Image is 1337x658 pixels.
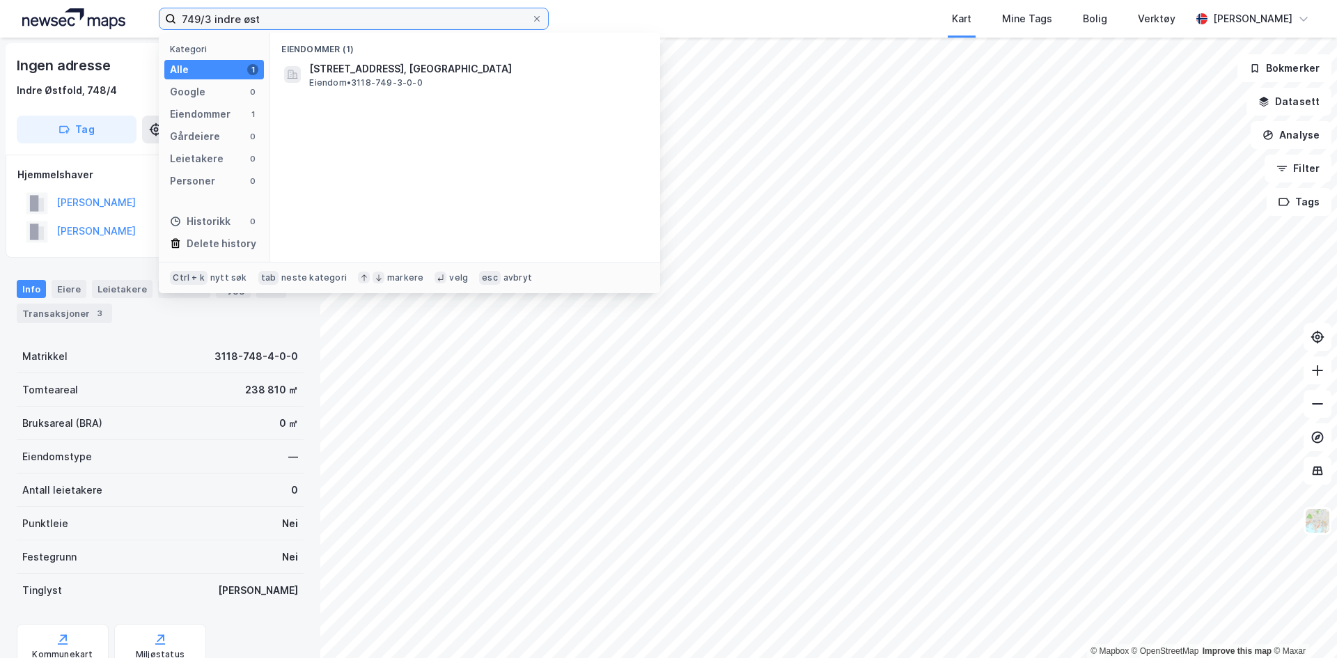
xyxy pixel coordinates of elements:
div: Ctrl + k [170,271,208,285]
span: Eiendom • 3118-749-3-0-0 [309,77,422,88]
div: Antall leietakere [22,482,102,499]
img: Z [1304,508,1331,534]
div: 0 [247,175,258,187]
a: OpenStreetMap [1132,646,1199,656]
div: Kontrollprogram for chat [1267,591,1337,658]
div: Google [170,84,205,100]
div: 3 [93,306,107,320]
div: Hjemmelshaver [17,166,303,183]
div: Verktøy [1138,10,1175,27]
button: Filter [1265,155,1331,182]
div: neste kategori [281,272,347,283]
button: Tag [17,116,136,143]
div: Tomteareal [22,382,78,398]
div: Personer [170,173,215,189]
div: nytt søk [210,272,247,283]
div: Kart [952,10,971,27]
button: Analyse [1251,121,1331,149]
div: 238 810 ㎡ [245,382,298,398]
iframe: Chat Widget [1267,591,1337,658]
div: Datasett [158,280,210,298]
div: Kategori [170,44,264,54]
div: Nei [282,515,298,532]
div: Mine Tags [1002,10,1052,27]
div: 1 [247,109,258,120]
div: Leietakere [92,280,153,298]
div: 3118-748-4-0-0 [214,348,298,365]
div: Eiendommer [170,106,230,123]
div: Bolig [1083,10,1107,27]
div: 0 ㎡ [279,415,298,432]
img: logo.a4113a55bc3d86da70a041830d287a7e.svg [22,8,125,29]
div: esc [479,271,501,285]
div: Historikk [170,213,230,230]
div: 0 [247,153,258,164]
div: Ingen adresse [17,54,113,77]
div: 1 [247,64,258,75]
button: Tags [1267,188,1331,216]
div: Info [17,280,46,298]
div: Transaksjoner [17,304,112,323]
div: Eiendomstype [22,448,92,465]
div: velg [449,272,468,283]
span: [STREET_ADDRESS], [GEOGRAPHIC_DATA] [309,61,643,77]
a: Improve this map [1203,646,1272,656]
div: Delete history [187,235,256,252]
div: 0 [247,86,258,97]
div: 0 [247,131,258,142]
div: Eiere [52,280,86,298]
div: Leietakere [170,150,224,167]
div: Matrikkel [22,348,68,365]
div: Festegrunn [22,549,77,565]
div: avbryt [503,272,532,283]
div: Indre Østfold, 748/4 [17,82,117,99]
div: Punktleie [22,515,68,532]
div: Bruksareal (BRA) [22,415,102,432]
div: Gårdeiere [170,128,220,145]
a: Mapbox [1090,646,1129,656]
button: Bokmerker [1237,54,1331,82]
div: — [288,448,298,465]
div: [PERSON_NAME] [218,582,298,599]
div: 0 [247,216,258,227]
input: Søk på adresse, matrikkel, gårdeiere, leietakere eller personer [176,8,531,29]
div: 0 [291,482,298,499]
div: Alle [170,61,189,78]
div: [PERSON_NAME] [1213,10,1292,27]
div: Nei [282,549,298,565]
button: Datasett [1246,88,1331,116]
div: Tinglyst [22,582,62,599]
div: tab [258,271,279,285]
div: markere [387,272,423,283]
div: Eiendommer (1) [270,33,660,58]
